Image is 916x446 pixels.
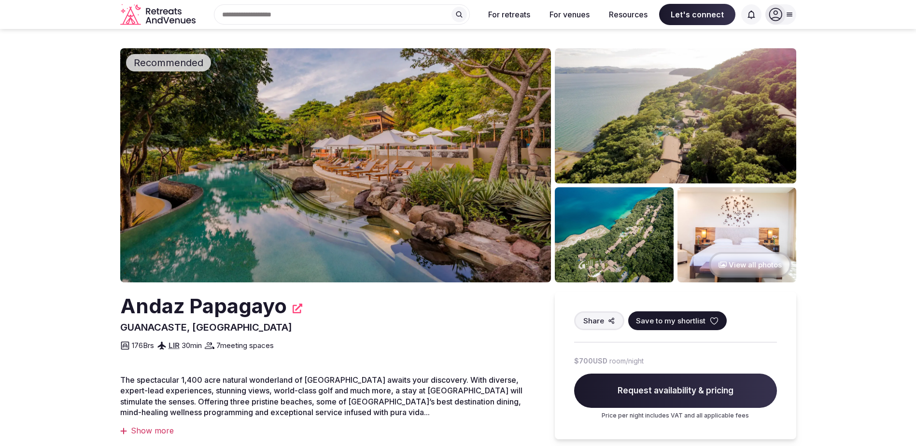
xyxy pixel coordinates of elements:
button: For venues [542,4,597,25]
button: For retreats [480,4,538,25]
div: Show more [120,425,536,436]
img: Venue gallery photo [555,48,796,183]
a: Visit the homepage [120,4,197,26]
button: Resources [601,4,655,25]
span: 7 meeting spaces [216,340,274,350]
button: View all photos [709,252,791,278]
a: LIR [169,341,180,350]
button: Save to my shortlist [628,311,727,330]
h2: Andaz Papagayo [120,292,287,321]
span: Share [583,316,604,326]
svg: Retreats and Venues company logo [120,4,197,26]
span: GUANACASTE, [GEOGRAPHIC_DATA] [120,321,292,333]
span: 176 Brs [132,340,154,350]
span: The spectacular 1,400 acre natural wonderland of [GEOGRAPHIC_DATA] awaits your discovery. With di... [120,375,522,417]
img: Venue cover photo [120,48,551,282]
div: Recommended [126,54,211,71]
span: Recommended [130,56,207,70]
img: Venue gallery photo [555,187,674,282]
p: Price per night includes VAT and all applicable fees [574,412,777,420]
span: Request availability & pricing [574,374,777,408]
span: Save to my shortlist [636,316,705,326]
span: Let's connect [659,4,735,25]
span: $700 USD [574,356,607,366]
span: room/night [609,356,644,366]
button: Share [574,311,624,330]
img: Venue gallery photo [677,187,796,282]
span: 30 min [182,340,202,350]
